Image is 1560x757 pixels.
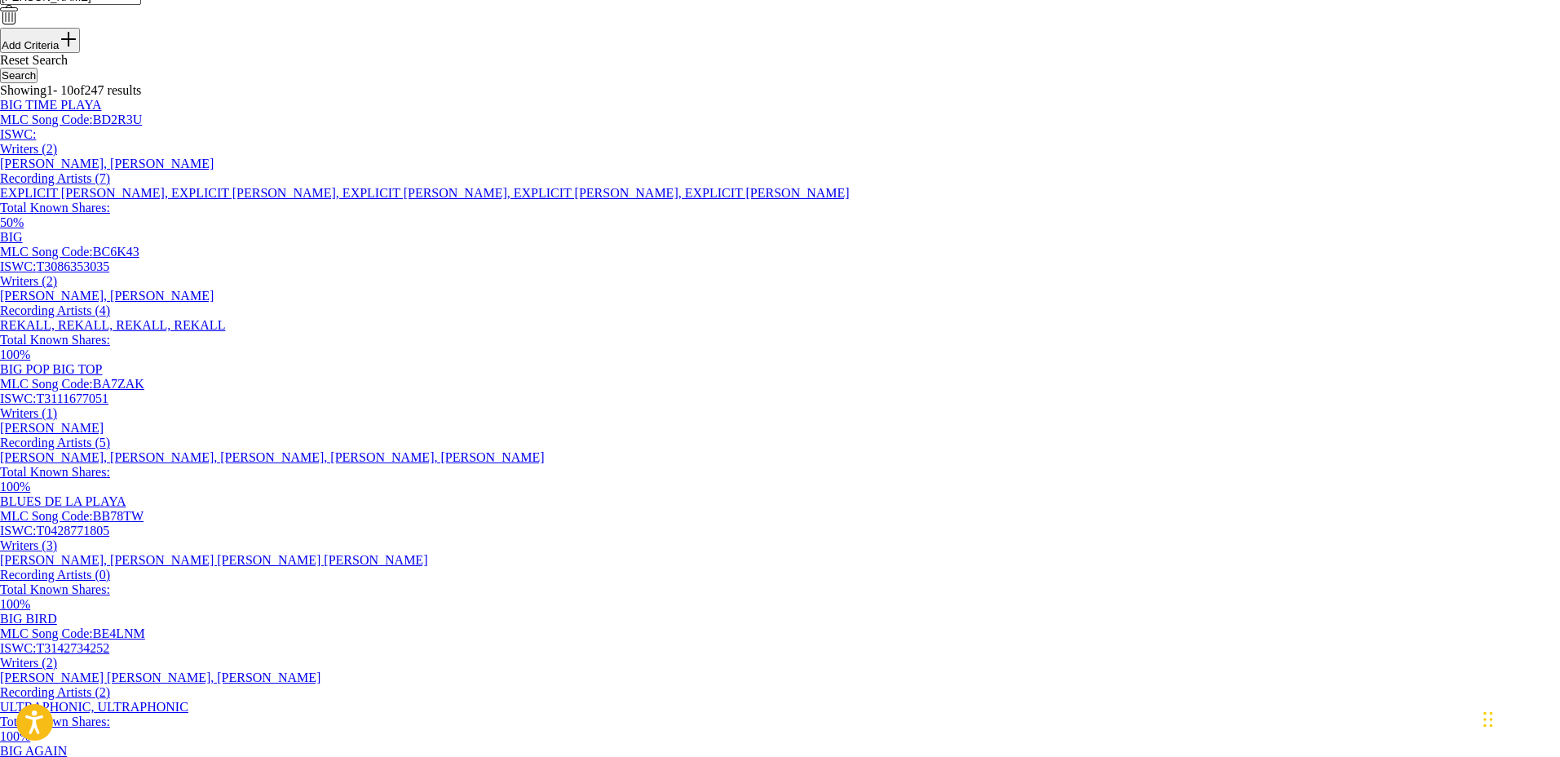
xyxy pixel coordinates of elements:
span: T3086353035 [36,259,109,273]
span: BD2R3U [93,113,142,126]
span: T0428771805 [36,524,109,538]
span: BE4LNM [93,626,145,640]
div: Drag [1483,695,1493,744]
span: T3142734252 [36,641,109,655]
span: BA7ZAK [93,377,144,391]
span: BC6K43 [93,245,139,259]
span: BB78TW [93,509,144,523]
iframe: Chat Widget [1478,679,1560,757]
img: 9d2ae6d4665cec9f34b9.svg [59,29,78,49]
span: T3111677051 [36,392,108,405]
